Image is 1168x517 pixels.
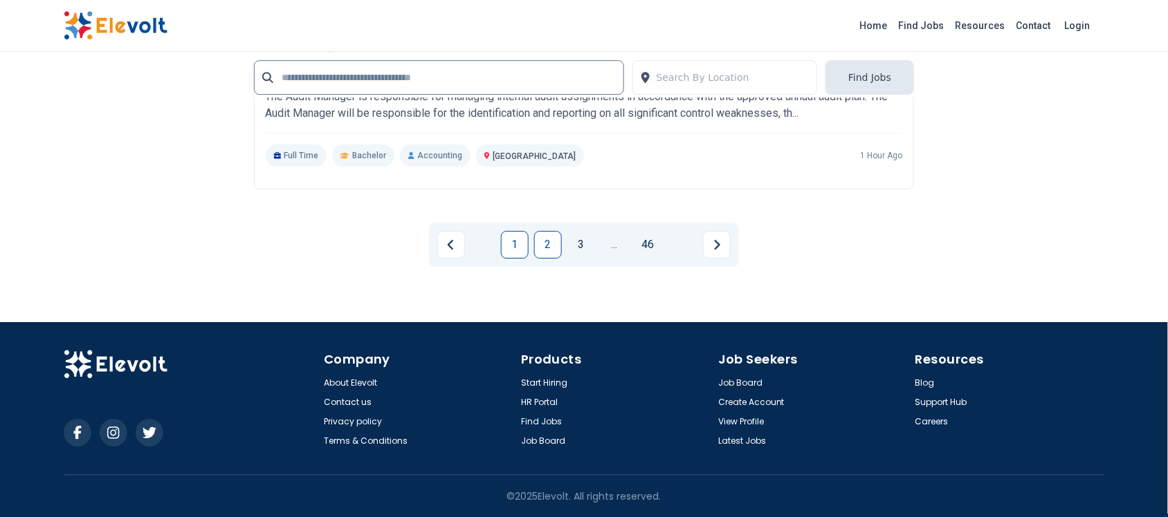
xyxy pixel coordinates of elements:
[437,231,731,258] ul: Pagination
[266,88,903,122] p: The Audit Manager is responsible for managing internal audit assignments in accordance with the a...
[324,416,382,427] a: Privacy policy
[501,231,529,258] a: Page 1 is your current page
[1057,12,1099,39] a: Login
[507,489,661,503] p: © 2025 Elevolt. All rights reserved.
[718,377,763,388] a: Job Board
[266,144,327,167] p: Full Time
[915,350,1104,369] h4: Resources
[493,151,576,161] span: [GEOGRAPHIC_DATA]
[567,231,595,258] a: Page 3
[324,350,513,369] h4: Company
[718,435,766,446] a: Latest Jobs
[950,15,1011,37] a: Resources
[634,231,661,258] a: Page 46
[521,377,567,388] a: Start Hiring
[64,11,167,40] img: Elevolt
[718,350,907,369] h4: Job Seekers
[521,397,558,408] a: HR Portal
[601,231,628,258] a: Jump forward
[521,350,710,369] h4: Products
[437,231,465,258] a: Previous page
[324,377,377,388] a: About Elevolt
[521,416,562,427] a: Find Jobs
[534,231,562,258] a: Page 2
[718,397,785,408] a: Create Account
[400,144,471,167] p: Accounting
[324,435,408,446] a: Terms & Conditions
[893,15,950,37] a: Find Jobs
[915,416,949,427] a: Careers
[915,397,967,408] a: Support Hub
[825,60,914,95] button: Find Jobs
[352,150,386,161] span: Bachelor
[1011,15,1057,37] a: Contact
[324,397,372,408] a: Contact us
[855,15,893,37] a: Home
[718,416,764,427] a: View Profile
[860,150,902,161] p: 1 hour ago
[703,231,731,258] a: Next page
[266,46,903,167] a: Equity BankAudit ManagerEquity BankThe Audit Manager is responsible for managing internal audit a...
[64,350,167,379] img: Elevolt
[915,377,935,388] a: Blog
[521,435,565,446] a: Job Board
